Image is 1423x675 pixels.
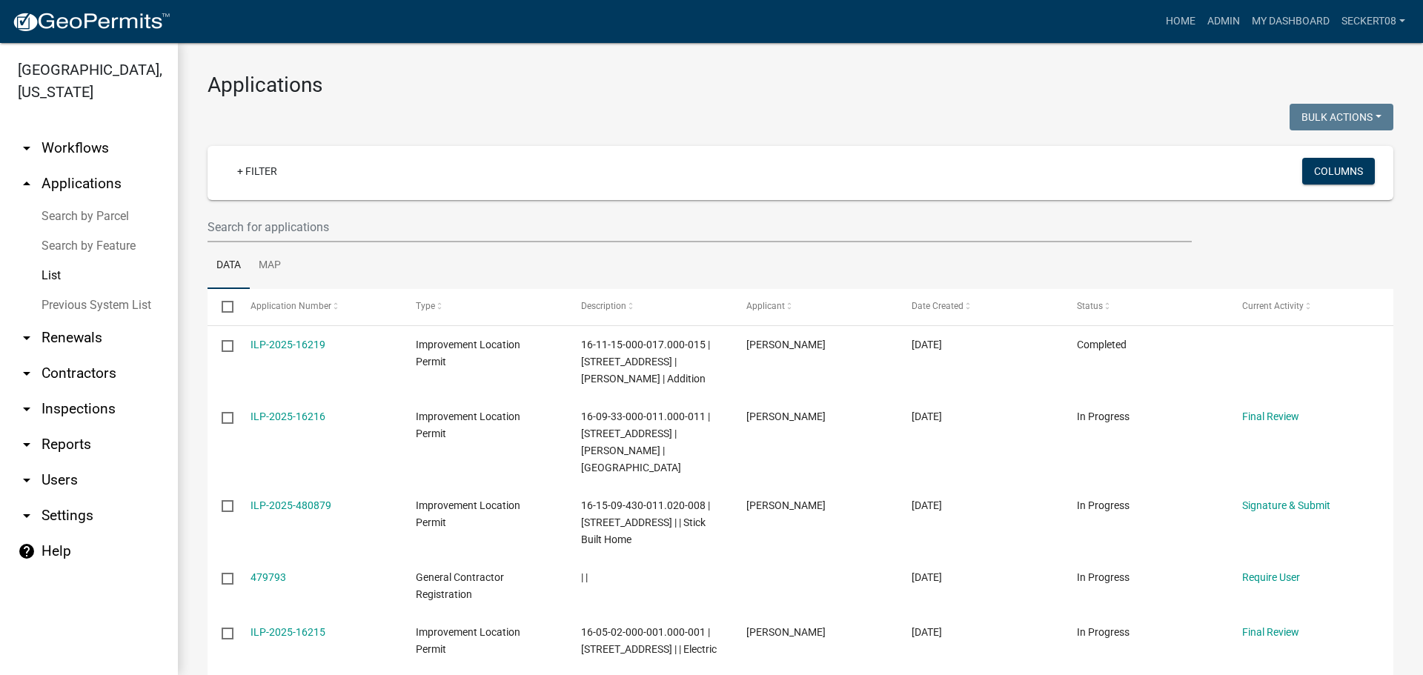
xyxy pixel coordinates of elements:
span: Sarah Eckert [746,626,826,638]
span: In Progress [1077,626,1130,638]
span: In Progress [1077,410,1130,422]
span: Completed [1077,339,1127,350]
i: arrow_drop_up [18,175,36,193]
h3: Applications [208,73,1393,98]
span: Improvement Location Permit [416,626,520,655]
a: Signature & Submit [1242,499,1330,511]
a: ILP-2025-16216 [251,410,325,422]
span: Improvement Location Permit [416,410,520,439]
datatable-header-cell: Select [208,289,236,325]
input: Search for applications [208,212,1192,242]
i: arrow_drop_down [18,400,36,418]
datatable-header-cell: Status [1063,289,1228,325]
a: 479793 [251,571,286,583]
span: Applicant [746,301,785,311]
datatable-header-cell: Current Activity [1228,289,1393,325]
span: 09/17/2025 [912,626,942,638]
span: Debbie Martin [746,410,826,422]
span: 16-11-15-000-017.000-015 | 1907 S CO RD 100 W | Janet Miller | Addition [581,339,710,385]
a: Final Review [1242,626,1299,638]
a: Admin [1201,7,1246,36]
a: Final Review [1242,410,1299,422]
span: 16-09-33-000-011.000-011 | 9200 E CO RD 500 S | Chris Durham | Pole Barn [581,410,710,473]
span: Description [581,301,626,311]
span: 09/19/2025 [912,499,942,511]
span: Improvement Location Permit [416,499,520,528]
span: Improvement Location Permit [416,339,520,368]
i: arrow_drop_down [18,329,36,347]
i: arrow_drop_down [18,365,36,382]
button: Bulk Actions [1290,104,1393,130]
a: Home [1160,7,1201,36]
a: My Dashboard [1246,7,1336,36]
a: Data [208,242,250,290]
span: 09/22/2025 [912,339,942,350]
datatable-header-cell: Applicant [732,289,898,325]
span: Debbie Martin [746,499,826,511]
a: Require User [1242,571,1300,583]
span: General Contractor Registration [416,571,504,600]
span: | | [581,571,588,583]
span: Date Created [912,301,963,311]
span: 09/19/2025 [912,410,942,422]
span: Type [416,301,435,311]
a: ILP-2025-16219 [251,339,325,350]
span: 16-05-02-000-001.000-001 | 7010 N COUNTY ROAD 650 W | | Electric [581,626,717,655]
button: Columns [1302,158,1375,184]
a: seckert08 [1336,7,1411,36]
a: + Filter [225,158,289,184]
i: arrow_drop_down [18,471,36,489]
span: In Progress [1077,571,1130,583]
datatable-header-cell: Date Created [898,289,1063,325]
a: Map [250,242,290,290]
datatable-header-cell: Description [567,289,732,325]
i: arrow_drop_down [18,139,36,157]
i: help [18,542,36,560]
a: ILP-2025-16215 [251,626,325,638]
datatable-header-cell: Type [401,289,566,325]
datatable-header-cell: Application Number [236,289,401,325]
span: Current Activity [1242,301,1304,311]
span: Application Number [251,301,331,311]
span: In Progress [1077,499,1130,511]
span: Doug Westerfeld [746,339,826,350]
span: Status [1077,301,1103,311]
span: 16-15-09-430-011.020-008 | 3648 E COUNTY RD 700 S | | Stick Built Home [581,499,710,545]
span: 09/17/2025 [912,571,942,583]
i: arrow_drop_down [18,507,36,525]
a: ILP-2025-480879 [251,499,331,511]
i: arrow_drop_down [18,436,36,453]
